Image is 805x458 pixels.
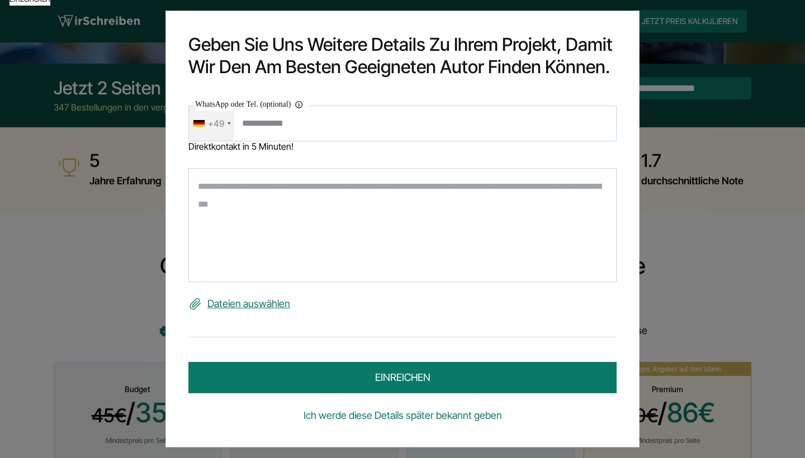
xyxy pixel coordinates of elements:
[188,362,617,393] button: einreichen
[189,106,234,141] div: Telephone country code
[188,141,617,151] div: Direktkontakt in 5 Minuten!
[208,115,224,132] div: +49
[188,34,617,78] h2: Geben Sie uns weitere Details zu Ihrem Projekt, damit wir den am besten geeigneten Autor finden k...
[188,407,617,424] a: Ich werde diese Details später bekannt geben
[195,98,309,111] label: WhatsApp oder Tel. (optional)
[188,295,617,313] label: Dateien auswählen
